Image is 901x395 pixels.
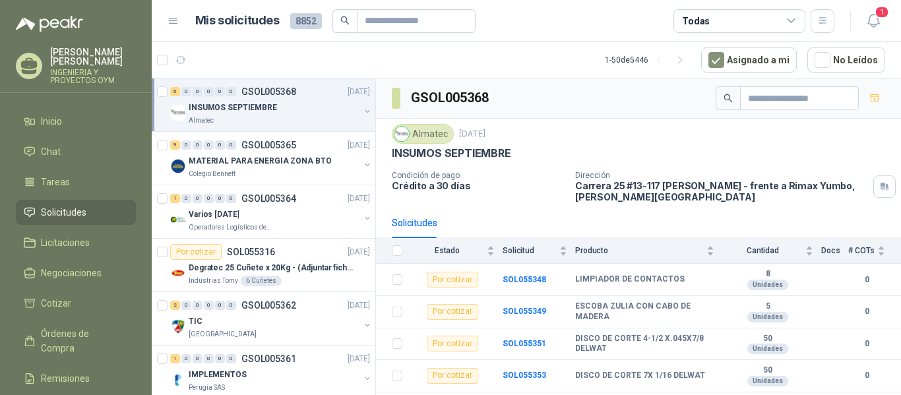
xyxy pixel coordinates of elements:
[204,140,214,150] div: 0
[747,344,788,354] div: Unidades
[189,262,353,274] p: Degratec 25 Cuñete x 20Kg - (Adjuntar ficha técnica)
[204,301,214,310] div: 0
[290,13,322,29] span: 8852
[170,84,373,126] a: 6 0 0 0 0 0 GSOL005368[DATE] Company LogoINSUMOS SEPTIEMBREAlmatec
[394,127,409,141] img: Company Logo
[170,319,186,334] img: Company Logo
[181,354,191,363] div: 0
[747,312,788,322] div: Unidades
[193,301,202,310] div: 0
[575,274,685,285] b: LIMPIADOR DE CONTACTOS
[848,338,885,350] b: 0
[170,105,186,121] img: Company Logo
[170,244,222,260] div: Por cotizar
[575,238,722,264] th: Producto
[204,87,214,96] div: 0
[189,222,272,233] p: Operadores Logísticos del Caribe
[503,275,546,284] a: SOL055348
[215,354,225,363] div: 0
[226,87,236,96] div: 0
[348,353,370,365] p: [DATE]
[181,87,191,96] div: 0
[41,371,90,386] span: Remisiones
[215,140,225,150] div: 0
[181,301,191,310] div: 0
[241,87,296,96] p: GSOL005368
[16,169,136,195] a: Tareas
[195,11,280,30] h1: Mis solicitudes
[189,276,238,286] p: Industrias Tomy
[170,191,373,233] a: 1 0 0 0 0 0 GSOL005364[DATE] Company LogoVarios [DATE]Operadores Logísticos del Caribe
[392,171,565,180] p: Condición de pago
[226,354,236,363] div: 0
[605,49,691,71] div: 1 - 50 de 5446
[189,315,202,328] p: TIC
[193,140,202,150] div: 0
[226,140,236,150] div: 0
[170,137,373,179] a: 9 0 0 0 0 0 GSOL005365[DATE] Company LogoMATERIAL PARA ENERGIA ZONA BTOColegio Bennett
[189,208,239,221] p: Varios [DATE]
[41,205,86,220] span: Solicitudes
[682,14,710,28] div: Todas
[41,326,123,355] span: Órdenes de Compra
[170,140,180,150] div: 9
[503,339,546,348] b: SOL055351
[747,376,788,386] div: Unidades
[193,194,202,203] div: 0
[41,296,71,311] span: Cotizar
[848,246,875,255] span: # COTs
[227,247,275,257] p: SOL055316
[575,334,714,354] b: DISCO DE CORTE 4-1/2 X.045X7/8 DELWAT
[189,102,277,114] p: INSUMOS SEPTIEMBRE
[170,372,186,388] img: Company Logo
[16,139,136,164] a: Chat
[575,371,705,381] b: DISCO DE CORTE 7X 1/16 DELWAT
[503,371,546,380] b: SOL055353
[204,194,214,203] div: 0
[722,269,813,280] b: 8
[50,69,136,84] p: INGENIERIA Y PROYECTOS OYM
[348,193,370,205] p: [DATE]
[821,238,848,264] th: Docs
[392,216,437,230] div: Solicitudes
[189,329,257,340] p: [GEOGRAPHIC_DATA]
[16,230,136,255] a: Licitaciones
[722,301,813,312] b: 5
[215,301,225,310] div: 0
[348,139,370,152] p: [DATE]
[410,238,503,264] th: Estado
[170,301,180,310] div: 2
[189,115,214,126] p: Almatec
[170,87,180,96] div: 6
[193,87,202,96] div: 0
[16,291,136,316] a: Cotizar
[848,238,901,264] th: # COTs
[215,87,225,96] div: 0
[427,272,478,288] div: Por cotizar
[41,235,90,250] span: Licitaciones
[503,246,557,255] span: Solicitud
[348,299,370,312] p: [DATE]
[170,351,373,393] a: 1 0 0 0 0 0 GSOL005361[DATE] Company LogoIMPLEMENTOSPerugia SAS
[189,155,331,167] p: MATERIAL PARA ENERGIA ZONA BTO
[722,246,803,255] span: Cantidad
[722,365,813,376] b: 50
[189,369,247,381] p: IMPLEMENTOS
[427,336,478,351] div: Por cotizar
[170,265,186,281] img: Company Logo
[701,47,797,73] button: Asignado a mi
[215,194,225,203] div: 0
[722,334,813,344] b: 50
[848,369,885,382] b: 0
[189,169,235,179] p: Colegio Bennett
[348,246,370,258] p: [DATE]
[241,194,296,203] p: GSOL005364
[392,124,454,144] div: Almatec
[16,200,136,225] a: Solicitudes
[16,109,136,134] a: Inicio
[170,354,180,363] div: 1
[226,194,236,203] div: 0
[204,354,214,363] div: 0
[392,146,511,160] p: INSUMOS SEPTIEMBRE
[170,212,186,228] img: Company Logo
